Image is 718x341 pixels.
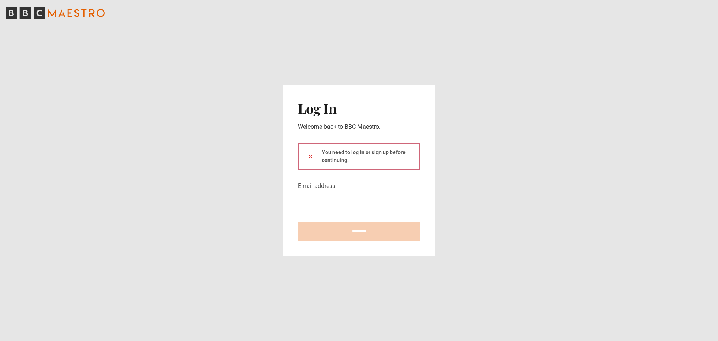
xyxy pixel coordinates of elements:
p: Welcome back to BBC Maestro. [298,122,420,131]
svg: BBC Maestro [6,7,105,19]
label: Email address [298,182,335,191]
h2: Log In [298,100,420,116]
div: You need to log in or sign up before continuing. [298,143,420,170]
